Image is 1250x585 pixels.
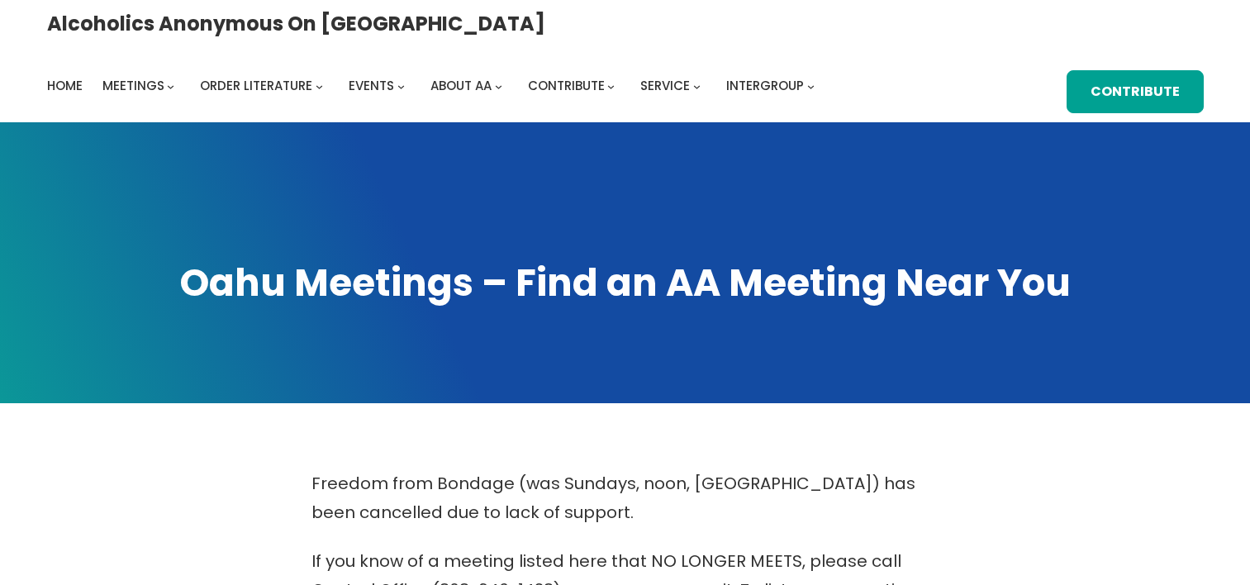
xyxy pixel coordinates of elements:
[726,77,804,94] span: Intergroup
[397,83,405,90] button: Events submenu
[47,77,83,94] span: Home
[528,74,605,97] a: Contribute
[349,74,394,97] a: Events
[640,77,690,94] span: Service
[807,83,815,90] button: Intergroup submenu
[640,74,690,97] a: Service
[47,6,545,41] a: Alcoholics Anonymous on [GEOGRAPHIC_DATA]
[693,83,701,90] button: Service submenu
[102,74,164,97] a: Meetings
[1067,70,1204,114] a: Contribute
[311,469,939,527] p: Freedom from Bondage (was Sundays, noon, [GEOGRAPHIC_DATA]) has been cancelled due to lack of sup...
[47,74,820,97] nav: Intergroup
[528,77,605,94] span: Contribute
[726,74,804,97] a: Intergroup
[200,77,312,94] span: Order Literature
[47,74,83,97] a: Home
[167,83,174,90] button: Meetings submenu
[607,83,615,90] button: Contribute submenu
[495,83,502,90] button: About AA submenu
[102,77,164,94] span: Meetings
[47,258,1204,309] h1: Oahu Meetings – Find an AA Meeting Near You
[349,77,394,94] span: Events
[316,83,323,90] button: Order Literature submenu
[430,74,492,97] a: About AA
[430,77,492,94] span: About AA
